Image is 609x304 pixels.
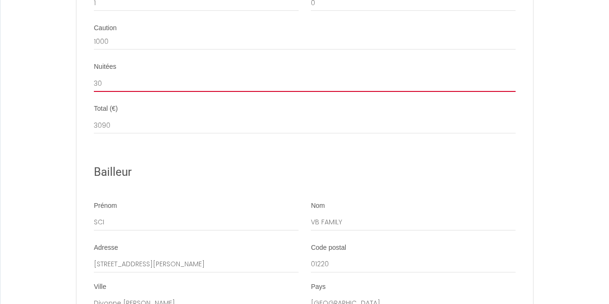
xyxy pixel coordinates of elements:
[94,163,516,181] h2: Bailleur
[311,282,325,292] label: Pays
[94,201,117,211] label: Prénom
[94,243,118,253] label: Adresse
[94,104,118,114] label: Total (€)
[94,62,116,72] label: Nuitées
[94,282,106,292] label: Ville
[311,201,325,211] label: Nom
[94,24,516,33] div: Caution
[311,243,346,253] label: Code postal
